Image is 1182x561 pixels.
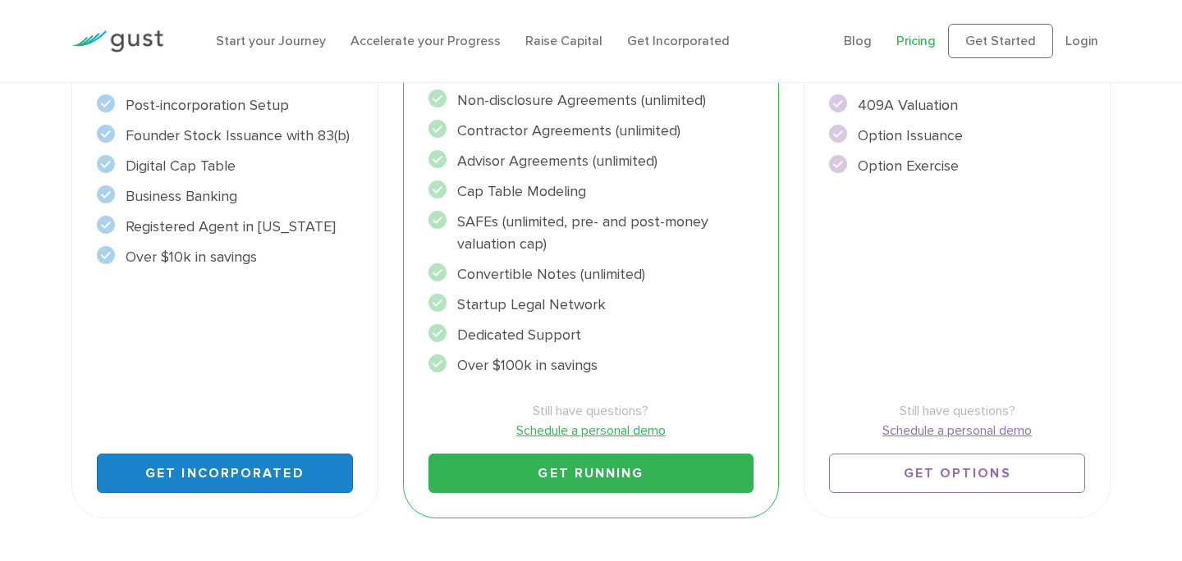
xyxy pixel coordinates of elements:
li: Startup Legal Network [428,294,754,316]
li: Business Banking [97,185,353,208]
a: Accelerate your Progress [350,33,501,48]
a: Get Options [829,454,1085,493]
li: Advisor Agreements (unlimited) [428,150,754,172]
a: Schedule a personal demo [428,421,754,440]
a: Get Incorporated [97,454,353,493]
li: Founder Stock Issuance with 83(b) [97,125,353,147]
li: Option Issuance [829,125,1085,147]
a: Schedule a personal demo [829,421,1085,440]
span: Still have questions? [428,401,754,421]
li: Option Exercise [829,155,1085,177]
li: Dedicated Support [428,324,754,346]
li: Registered Agent in [US_STATE] [97,216,353,238]
a: Get Incorporated [627,33,730,48]
li: Over $10k in savings [97,246,353,268]
li: Post-incorporation Setup [97,94,353,116]
img: Gust Logo [71,30,163,52]
a: Blog [844,33,872,48]
a: Start your Journey [216,33,326,48]
li: Digital Cap Table [97,155,353,177]
li: SAFEs (unlimited, pre- and post-money valuation cap) [428,211,754,255]
li: Contractor Agreements (unlimited) [428,120,754,142]
a: Login [1065,33,1098,48]
a: Pricing [896,33,936,48]
li: Non-disclosure Agreements (unlimited) [428,89,754,112]
li: 409A Valuation [829,94,1085,116]
a: Raise Capital [525,33,602,48]
a: Get Running [428,454,754,493]
li: Convertible Notes (unlimited) [428,263,754,285]
span: Still have questions? [829,401,1085,421]
li: Over $100k in savings [428,354,754,376]
a: Get Started [948,24,1053,58]
li: Cap Table Modeling [428,180,754,203]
